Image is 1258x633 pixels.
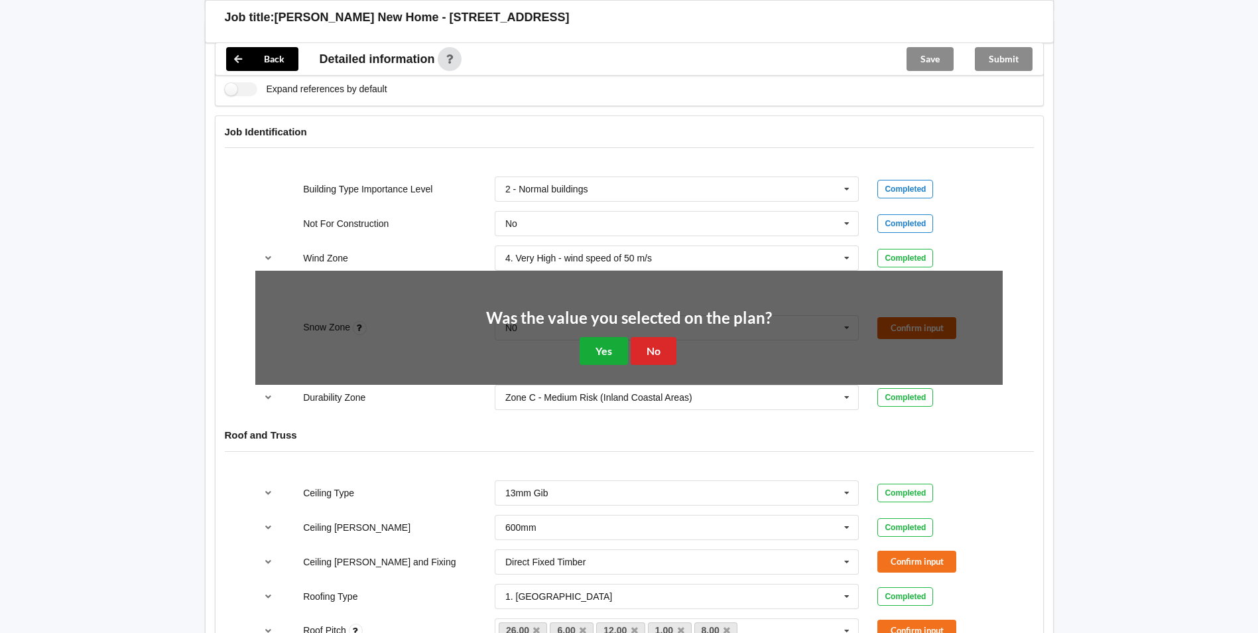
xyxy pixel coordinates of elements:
button: Back [226,47,298,71]
h3: Job title: [225,10,275,25]
h4: Job Identification [225,125,1034,138]
h4: Roof and Truss [225,429,1034,441]
button: reference-toggle [255,585,281,608]
button: reference-toggle [255,516,281,539]
div: Completed [877,484,933,502]
div: 1. [GEOGRAPHIC_DATA] [505,592,612,601]
button: reference-toggle [255,550,281,574]
div: Completed [877,214,933,233]
div: Completed [877,388,933,407]
button: reference-toggle [255,386,281,409]
button: Yes [580,337,628,364]
label: Ceiling [PERSON_NAME] [303,522,410,533]
label: Durability Zone [303,392,365,403]
button: Confirm input [877,551,956,573]
label: Ceiling [PERSON_NAME] and Fixing [303,557,456,567]
button: reference-toggle [255,481,281,505]
button: No [631,337,676,364]
div: Direct Fixed Timber [505,557,586,567]
h2: Was the value you selected on the plan? [486,308,772,328]
label: Building Type Importance Level [303,184,432,194]
div: No [505,219,517,228]
label: Roofing Type [303,591,357,602]
button: reference-toggle [255,246,281,270]
div: Completed [877,518,933,537]
div: 13mm Gib [505,488,548,498]
label: Not For Construction [303,218,389,229]
div: Completed [877,180,933,198]
h3: [PERSON_NAME] New Home - [STREET_ADDRESS] [275,10,570,25]
label: Ceiling Type [303,488,354,498]
div: 600mm [505,523,536,532]
div: 2 - Normal buildings [505,184,588,194]
span: Detailed information [320,53,435,65]
div: Completed [877,587,933,606]
div: Zone C - Medium Risk (Inland Coastal Areas) [505,393,692,402]
label: Expand references by default [225,82,387,96]
div: 4. Very High - wind speed of 50 m/s [505,253,652,263]
div: Completed [877,249,933,267]
label: Wind Zone [303,253,348,263]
